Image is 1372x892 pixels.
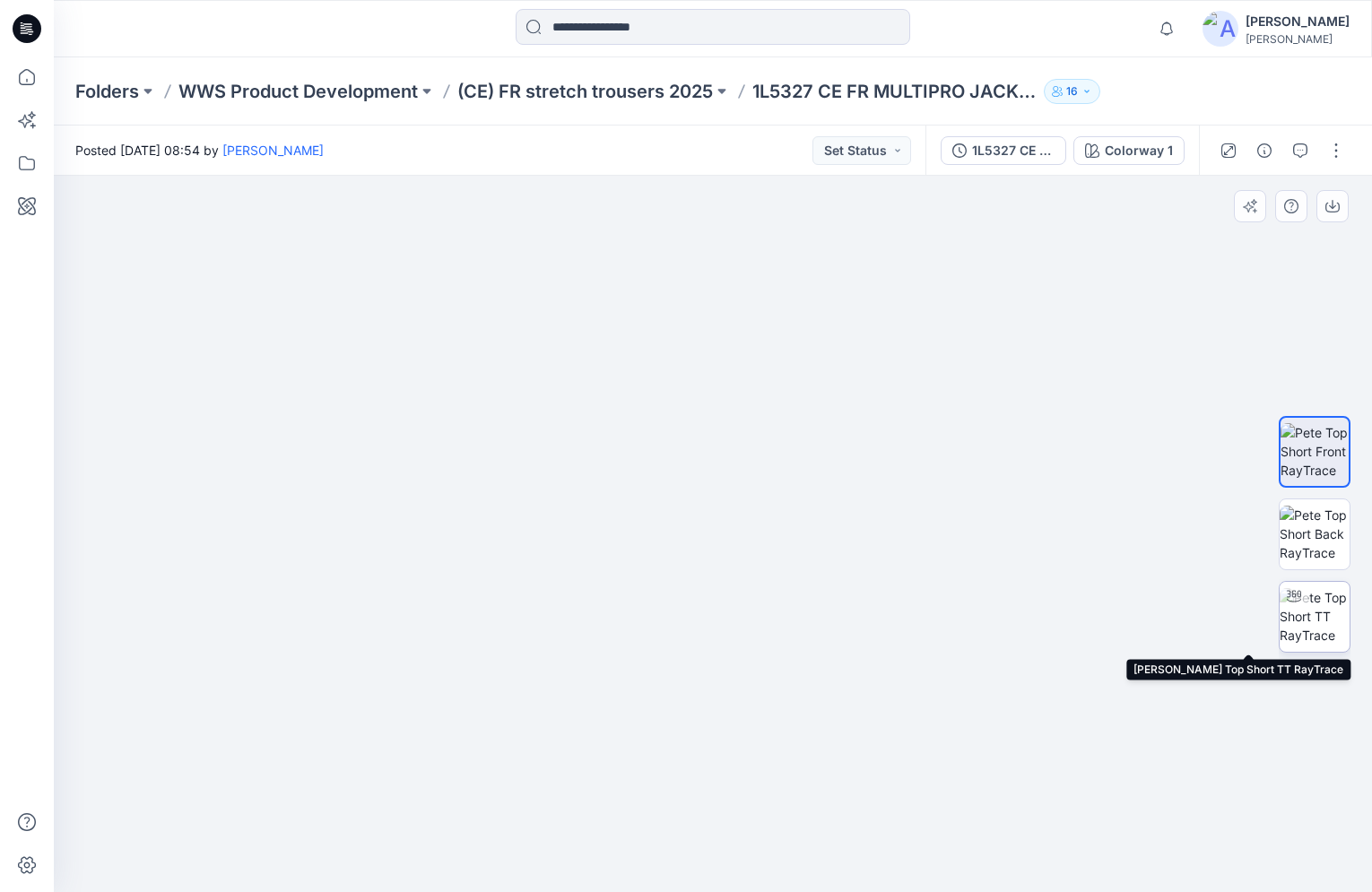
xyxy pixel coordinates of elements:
[1044,79,1100,104] button: 16
[457,79,713,104] a: (CE) FR stretch trousers 2025
[752,79,1037,104] p: 1L5327 CE FR MULTIPRO JACKET NAVY
[1250,136,1279,165] button: Details
[1203,11,1238,47] img: avatar
[1280,506,1350,562] img: Pete Top Short Back RayTrace
[75,141,324,160] span: Posted [DATE] 08:54 by
[972,141,1055,160] div: 1L5327 CE FR MULTIPRO JACKET NAVY
[1281,423,1349,480] img: Pete Top Short Front RayTrace
[941,136,1066,165] button: 1L5327 CE FR MULTIPRO JACKET NAVY
[286,107,1141,892] img: eyJhbGciOiJIUzI1NiIsImtpZCI6IjAiLCJzbHQiOiJzZXMiLCJ0eXAiOiJKV1QifQ.eyJkYXRhIjp7InR5cGUiOiJzdG9yYW...
[75,79,139,104] a: Folders
[178,79,418,104] a: WWS Product Development
[1105,141,1173,160] div: Colorway 1
[1066,82,1078,101] p: 16
[1246,11,1350,32] div: [PERSON_NAME]
[1246,32,1350,46] div: [PERSON_NAME]
[222,143,324,158] a: [PERSON_NAME]
[1280,588,1350,645] img: Pete Top Short TT RayTrace
[1073,136,1185,165] button: Colorway 1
